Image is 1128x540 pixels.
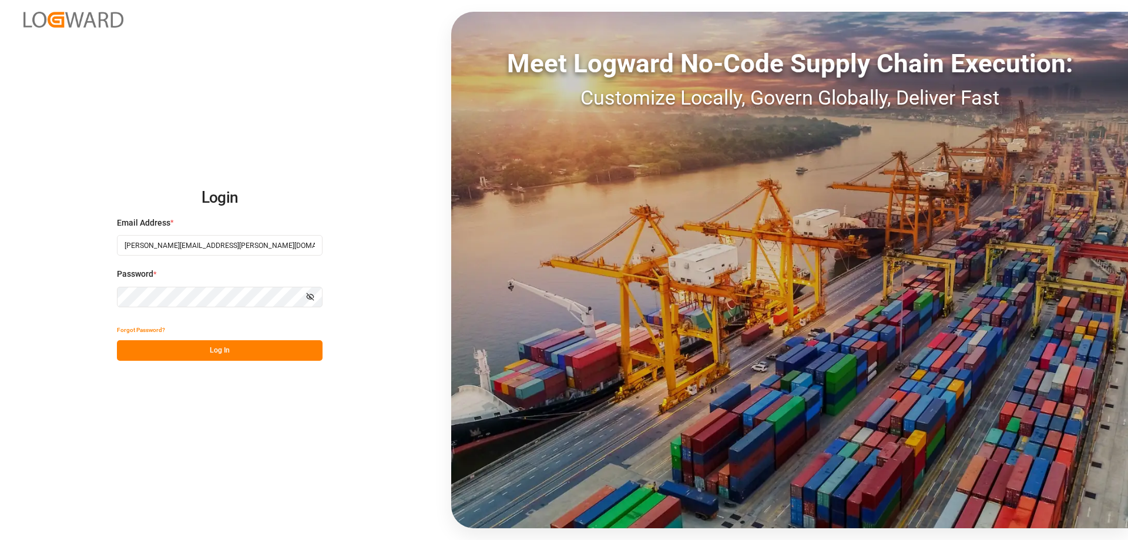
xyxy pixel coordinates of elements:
[117,268,153,280] span: Password
[117,217,170,229] span: Email Address
[117,179,323,217] h2: Login
[117,320,165,340] button: Forgot Password?
[117,235,323,256] input: Enter your email
[117,340,323,361] button: Log In
[451,44,1128,83] div: Meet Logward No-Code Supply Chain Execution:
[23,12,123,28] img: Logward_new_orange.png
[451,83,1128,113] div: Customize Locally, Govern Globally, Deliver Fast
